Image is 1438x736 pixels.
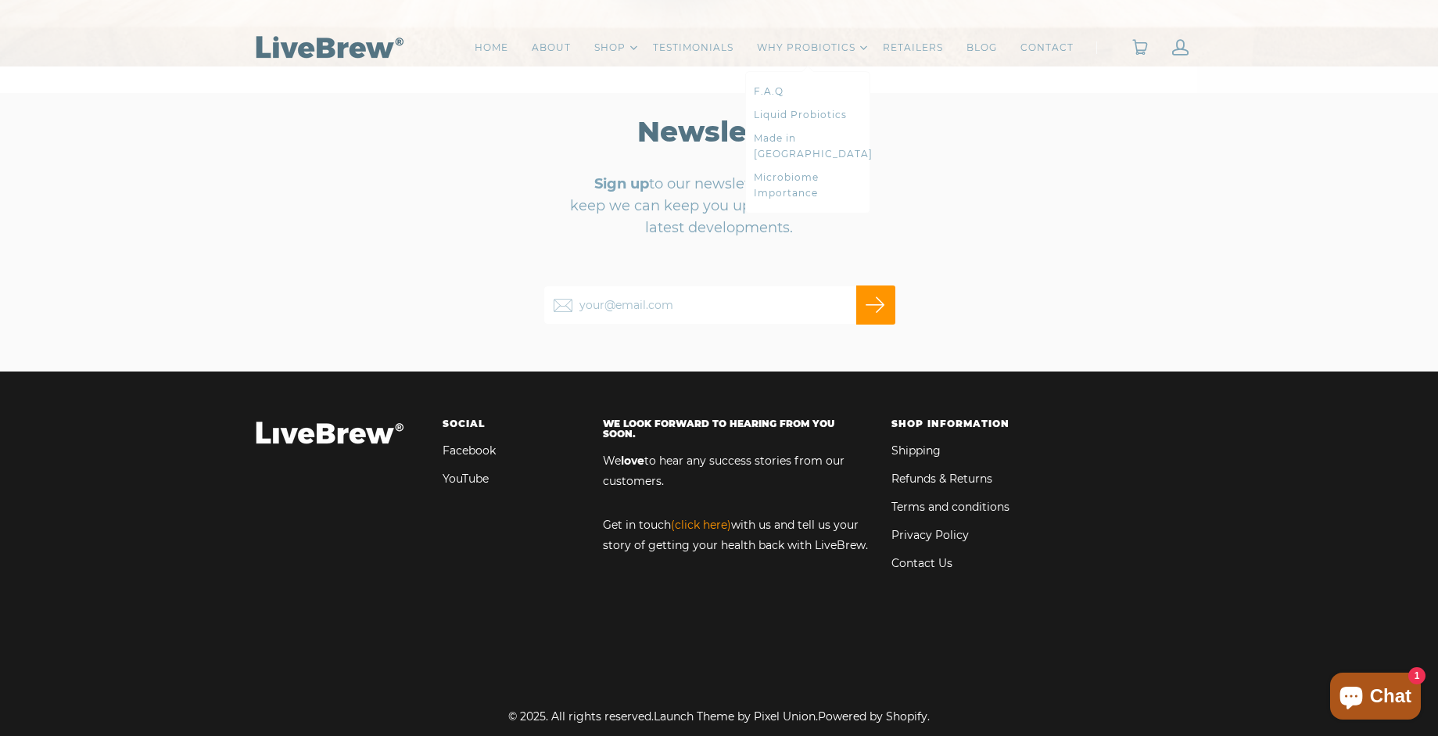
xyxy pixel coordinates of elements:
[754,107,862,123] a: Liquid Probiotics
[891,497,1009,517] a: Terms and conditions
[891,553,952,573] a: Contact Us
[754,131,862,162] a: Made in [GEOGRAPHIC_DATA]
[883,40,943,56] a: RETAILERS
[653,40,733,56] a: TESTIMONIALS
[443,469,489,489] a: YouTube
[443,440,496,461] a: Facebook
[891,440,941,461] a: Shipping
[567,161,872,250] p: to our newsletter so we can keep we can keep you up to date with our latest developments.
[754,84,862,99] a: F.A.Q
[443,418,579,429] h4: Social
[594,40,626,56] a: SHOP
[891,418,1028,429] h4: Shop Information
[1020,40,1074,56] a: CONTACT
[532,40,571,56] a: ABOUT
[567,113,872,149] h3: Newsletter
[594,175,649,192] strong: Sign up
[654,709,816,723] a: Launch Theme by Pixel Union
[856,285,895,325] input: Subscribe
[603,515,868,567] p: Get in touch with us and tell us your story of getting your health back with LiveBrew.
[671,518,731,532] a: (click here)
[818,709,927,723] a: Powered by Shopify
[475,40,508,56] a: HOME
[603,418,868,439] h4: We look forward to hearing from you soon.
[754,170,862,201] a: Microbiome Importance
[757,40,855,56] a: WHY PROBIOTICS
[891,469,992,489] a: Refunds & Returns
[603,439,868,503] p: We to hear any success stories from our customers.
[891,525,969,545] a: Privacy Policy
[543,285,895,325] input: your@email.com
[1325,673,1425,723] inbox-online-store-chat: Shopify online store chat
[250,33,407,60] img: LiveBrew
[966,40,997,56] a: BLOG
[621,454,644,468] strong: love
